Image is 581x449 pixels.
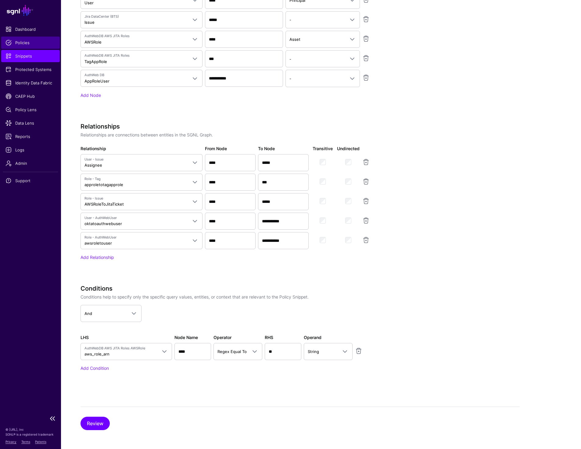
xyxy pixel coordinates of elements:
p: Conditions help to specify only the specific query values, entities, or context that are relevant... [81,294,386,300]
span: Issue [84,20,95,25]
a: Terms [21,440,30,444]
a: Data Lens [1,117,60,129]
span: AuthWeb DB [84,72,188,78]
span: AuthWebDB AWS JITA Roles [84,34,188,39]
a: Logs [1,144,60,156]
a: Add Node [81,93,101,98]
span: User - Issue [84,157,188,162]
span: AWSRole [84,40,102,44]
span: TagAppRole [84,59,107,64]
a: Protected Systems [1,63,60,76]
span: Snippets [5,53,56,59]
a: Add Condition [81,366,109,371]
a: Privacy [5,440,16,444]
span: AWSRoleToJitaTicket [84,202,124,207]
span: User [84,0,94,5]
span: Dashboard [5,26,56,32]
span: Admin [5,160,56,166]
span: And [84,311,92,316]
span: String [308,349,319,354]
span: awsroletouser [84,241,112,246]
span: - [289,76,291,81]
span: AppRoleUser [84,79,109,83]
span: approletotagapprole [84,182,123,187]
label: Relationship [81,145,106,152]
span: Support [5,178,56,184]
p: SGNL® is a registered trademark [5,432,56,437]
span: Regex Equal To [217,349,247,354]
p: Relationships are connections between entities in the SGNL Graph. [81,132,386,138]
span: User - AuthWebUser [84,215,188,221]
a: Add Relationship [81,255,114,260]
span: - [289,57,291,62]
span: Role - AuthWebUser [84,235,188,240]
span: Reports [5,133,56,140]
a: Identity Data Fabric [1,77,60,89]
span: CAEP Hub [5,93,56,99]
span: aws_role_arn [84,352,109,356]
span: Identity Data Fabric [5,80,56,86]
span: Logs [5,147,56,153]
span: Asset [289,37,300,42]
a: Policies [1,37,60,49]
span: - [289,17,291,22]
label: Undirected [337,145,360,152]
a: Reports [1,130,60,143]
span: oktatoauthwebuser [84,221,122,226]
label: Node Name [174,334,198,341]
p: © [URL], Inc [5,427,56,432]
span: Protected Systems [5,66,56,72]
h3: Relationships [81,123,386,130]
label: LHS [81,334,89,341]
a: Dashboard [1,23,60,35]
button: Review [81,417,110,430]
span: Role - Issue [84,196,188,201]
span: Data Lens [5,120,56,126]
a: Patents [35,440,46,444]
a: Admin [1,157,60,169]
a: Snippets [1,50,60,62]
span: AuthWebDB AWS JITA Roles AWSRole [84,346,157,351]
span: Policies [5,40,56,46]
a: CAEP Hub [1,90,60,102]
label: From Node [205,145,227,152]
a: Policy Lens [1,104,60,116]
label: RHS [265,334,273,341]
label: Transitive [313,145,333,152]
span: Jira DataCenter (BTS) [84,14,188,19]
h3: Conditions [81,285,386,292]
label: To Node [258,145,275,152]
span: Policy Lens [5,107,56,113]
span: Assignee [84,163,102,168]
label: Operand [304,334,321,341]
label: Operator [213,334,231,341]
span: AuthWebDB AWS JITA Roles [84,53,188,58]
a: SGNL [4,4,57,17]
span: Role - Tag [84,176,188,182]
